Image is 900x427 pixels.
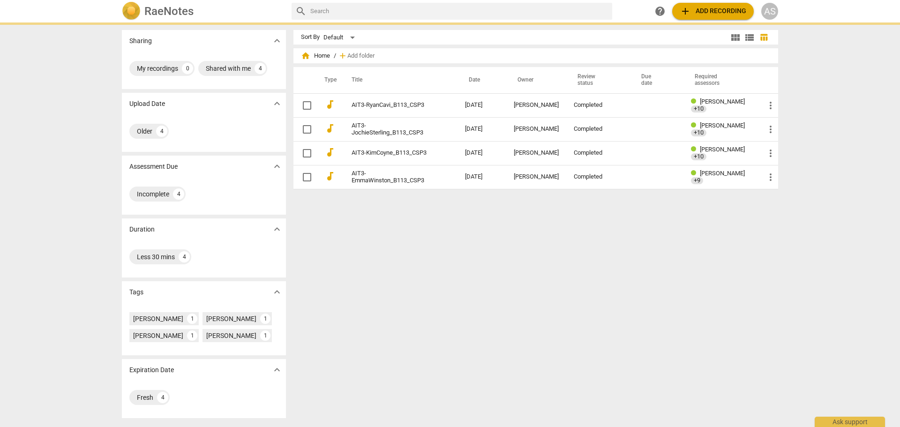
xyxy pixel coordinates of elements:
[347,52,375,60] span: Add folder
[179,251,190,262] div: 4
[352,170,431,184] a: AIT3-EmmaWinston_B113_CSP3
[652,3,668,20] a: Help
[765,100,776,111] span: more_vert
[742,30,757,45] button: List view
[323,30,358,45] div: Default
[260,330,270,341] div: 1
[566,67,630,93] th: Review status
[206,331,256,340] div: [PERSON_NAME]
[137,64,178,73] div: My recordings
[691,105,706,112] span: +10
[129,162,178,172] p: Assessment Due
[271,35,283,46] span: expand_more
[457,93,506,117] td: [DATE]
[187,314,197,324] div: 1
[122,2,284,21] a: LogoRaeNotes
[270,222,284,236] button: Show more
[574,173,622,180] div: Completed
[680,6,746,17] span: Add recording
[270,363,284,377] button: Show more
[352,122,431,136] a: AIT3-JochieSterling_B113_CSP3
[157,392,168,403] div: 4
[574,150,622,157] div: Completed
[514,173,559,180] div: [PERSON_NAME]
[129,36,152,46] p: Sharing
[672,3,754,20] button: Upload
[765,148,776,159] span: more_vert
[271,161,283,172] span: expand_more
[137,252,175,262] div: Less 30 mins
[691,98,700,105] span: Review status: completed
[310,4,608,19] input: Search
[340,67,457,93] th: Title
[129,287,143,297] p: Tags
[691,170,700,177] span: Review status: completed
[182,63,193,74] div: 0
[744,32,755,43] span: view_list
[206,314,256,323] div: [PERSON_NAME]
[574,126,622,133] div: Completed
[156,126,167,137] div: 4
[514,150,559,157] div: [PERSON_NAME]
[301,34,320,41] div: Sort By
[260,314,270,324] div: 1
[730,32,741,43] span: view_module
[514,102,559,109] div: [PERSON_NAME]
[506,67,566,93] th: Owner
[761,3,778,20] button: AS
[129,225,155,234] p: Duration
[457,117,506,141] td: [DATE]
[137,393,153,402] div: Fresh
[173,188,184,200] div: 4
[295,6,307,17] span: search
[691,129,706,136] span: +10
[301,51,310,60] span: home
[338,51,347,60] span: add
[255,63,266,74] div: 4
[270,159,284,173] button: Show more
[122,2,141,21] img: Logo
[137,127,152,136] div: Older
[352,150,431,157] a: AIT3-KimCoyne_B113_CSP3
[700,146,745,153] span: [PERSON_NAME]
[129,99,165,109] p: Upload Date
[352,102,431,109] a: AIT3-RyanCavi_B113_CSP3
[728,30,742,45] button: Tile view
[759,33,768,42] span: table_chart
[187,330,197,341] div: 1
[324,99,336,110] span: audiotrack
[654,6,666,17] span: help
[301,51,330,60] span: Home
[691,153,706,160] span: +10
[691,177,703,184] span: +9
[700,122,745,129] span: [PERSON_NAME]
[765,124,776,135] span: more_vert
[324,147,336,158] span: audiotrack
[270,97,284,111] button: Show more
[574,102,622,109] div: Completed
[324,171,336,182] span: audiotrack
[271,98,283,109] span: expand_more
[144,5,194,18] h2: RaeNotes
[757,30,771,45] button: Table view
[815,417,885,427] div: Ask support
[137,189,169,199] div: Incomplete
[680,6,691,17] span: add
[270,34,284,48] button: Show more
[270,285,284,299] button: Show more
[700,98,745,105] span: [PERSON_NAME]
[271,364,283,375] span: expand_more
[700,170,745,177] span: [PERSON_NAME]
[630,67,684,93] th: Due date
[324,123,336,134] span: audiotrack
[206,64,251,73] div: Shared with me
[271,224,283,235] span: expand_more
[457,67,506,93] th: Date
[691,122,700,129] span: Review status: completed
[691,146,700,153] span: Review status: completed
